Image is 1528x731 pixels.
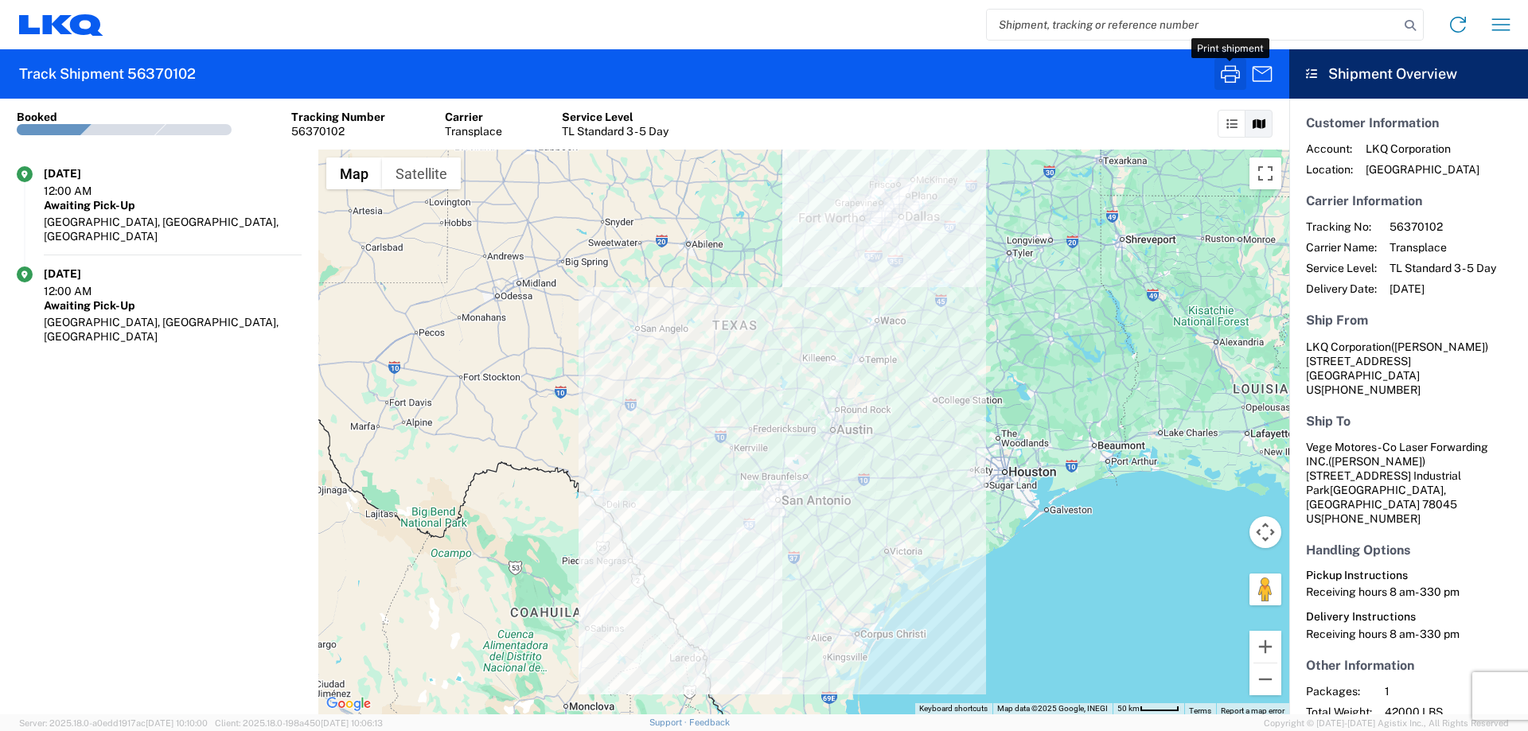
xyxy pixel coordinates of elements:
address: [GEOGRAPHIC_DATA] US [1306,340,1511,397]
h5: Ship To [1306,414,1511,429]
span: Server: 2025.18.0-a0edd1917ac [19,718,208,728]
h5: Carrier Information [1306,193,1511,208]
div: [DATE] [44,166,123,181]
span: [PHONE_NUMBER] [1321,512,1421,525]
span: Client: 2025.18.0-198a450 [215,718,383,728]
span: ([PERSON_NAME]) [1328,455,1425,468]
img: Google [322,694,375,714]
span: [GEOGRAPHIC_DATA] [1366,162,1479,177]
span: Packages: [1306,684,1372,698]
div: Receiving hours 8 am- 330 pm [1306,585,1511,599]
button: Toggle fullscreen view [1249,157,1281,189]
div: 12:00 AM [44,284,123,298]
div: 56370102 [291,124,385,138]
button: Show satellite imagery [382,157,461,189]
button: Map camera controls [1249,516,1281,548]
span: Total Weight: [1306,705,1372,719]
div: Carrier [445,110,502,124]
div: 12:00 AM [44,184,123,198]
div: Service Level [562,110,668,124]
div: [GEOGRAPHIC_DATA], [GEOGRAPHIC_DATA], [GEOGRAPHIC_DATA] [44,315,302,344]
span: TL Standard 3 - 5 Day [1390,261,1496,275]
span: [DATE] 10:10:00 [146,718,208,728]
span: Service Level: [1306,261,1377,275]
div: Receiving hours 8 am- 330 pm [1306,627,1511,641]
div: Awaiting Pick-Up [44,198,302,212]
div: Transplace [445,124,502,138]
a: Report a map error [1221,706,1284,715]
button: Drag Pegman onto the map to open Street View [1249,574,1281,605]
div: TL Standard 3 - 5 Day [562,124,668,138]
span: Map data ©2025 Google, INEGI [997,704,1108,713]
span: 50 km [1117,704,1140,713]
span: [STREET_ADDRESS] [1306,355,1411,367]
span: ([PERSON_NAME]) [1391,340,1488,353]
div: Tracking Number [291,110,385,124]
span: Copyright © [DATE]-[DATE] Agistix Inc., All Rights Reserved [1264,716,1509,730]
span: Vege Motores - Co Laser Forwarding INC. [STREET_ADDRESS] Industrial Park [1306,441,1488,496]
a: Open this area in Google Maps (opens a new window) [322,694,375,714]
span: 56370102 [1390,220,1496,234]
h6: Pickup Instructions [1306,569,1511,582]
span: [DATE] 10:06:13 [321,718,383,728]
span: Location: [1306,162,1353,177]
h5: Ship From [1306,313,1511,328]
span: Tracking No: [1306,220,1377,234]
h5: Other Information [1306,658,1511,673]
div: Awaiting Pick-Up [44,298,302,313]
div: [GEOGRAPHIC_DATA], [GEOGRAPHIC_DATA], [GEOGRAPHIC_DATA] [44,215,302,243]
header: Shipment Overview [1289,49,1528,99]
h6: Delivery Instructions [1306,610,1511,624]
span: LKQ Corporation [1366,142,1479,156]
span: LKQ Corporation [1306,340,1391,353]
a: Support [649,717,689,727]
a: Terms [1189,706,1211,715]
input: Shipment, tracking or reference number [987,10,1399,40]
button: Map Scale: 50 km per 46 pixels [1113,703,1184,714]
span: Delivery Date: [1306,282,1377,296]
address: [GEOGRAPHIC_DATA], [GEOGRAPHIC_DATA] 78045 US [1306,440,1511,526]
span: Carrier Name: [1306,240,1377,255]
button: Zoom out [1249,663,1281,695]
div: [DATE] [44,266,123,281]
h5: Customer Information [1306,115,1511,130]
button: Zoom in [1249,631,1281,663]
button: Show street map [326,157,382,189]
a: Feedback [689,717,730,727]
span: Account: [1306,142,1353,156]
h5: Handling Options [1306,542,1511,558]
button: Keyboard shortcuts [919,703,988,714]
div: Booked [17,110,57,124]
span: [DATE] [1390,282,1496,296]
span: Transplace [1390,240,1496,255]
h2: Track Shipment 56370102 [19,64,196,84]
span: [PHONE_NUMBER] [1321,383,1421,396]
